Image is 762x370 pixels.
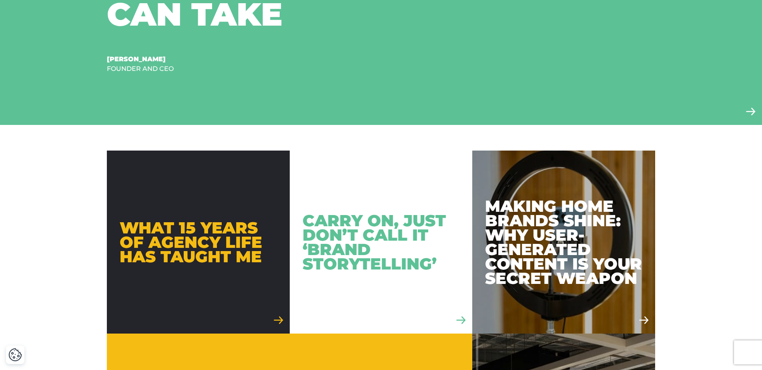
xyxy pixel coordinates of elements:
button: Cookie Settings [8,348,22,362]
div: What 15 Years of Agency Life Has Taught Me [120,221,277,264]
div: Making Home Brands Shine: Why User-Generated Content is Your Secret Weapon [485,199,642,286]
a: Carry On, Just Don’t Call It ‘Brand Storytelling’ [290,151,473,334]
a: Making Home Brands Shine: Why User-Generated Content is Your Secret Weapon Making Home Brands Shi... [472,151,655,334]
a: What 15 Years of Agency Life Has Taught Me [107,151,290,334]
div: Founder and CEO [107,64,375,74]
div: Carry On, Just Don’t Call It ‘Brand Storytelling’ [303,213,460,271]
img: Revisit consent button [8,348,22,362]
div: [PERSON_NAME] [107,54,375,64]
